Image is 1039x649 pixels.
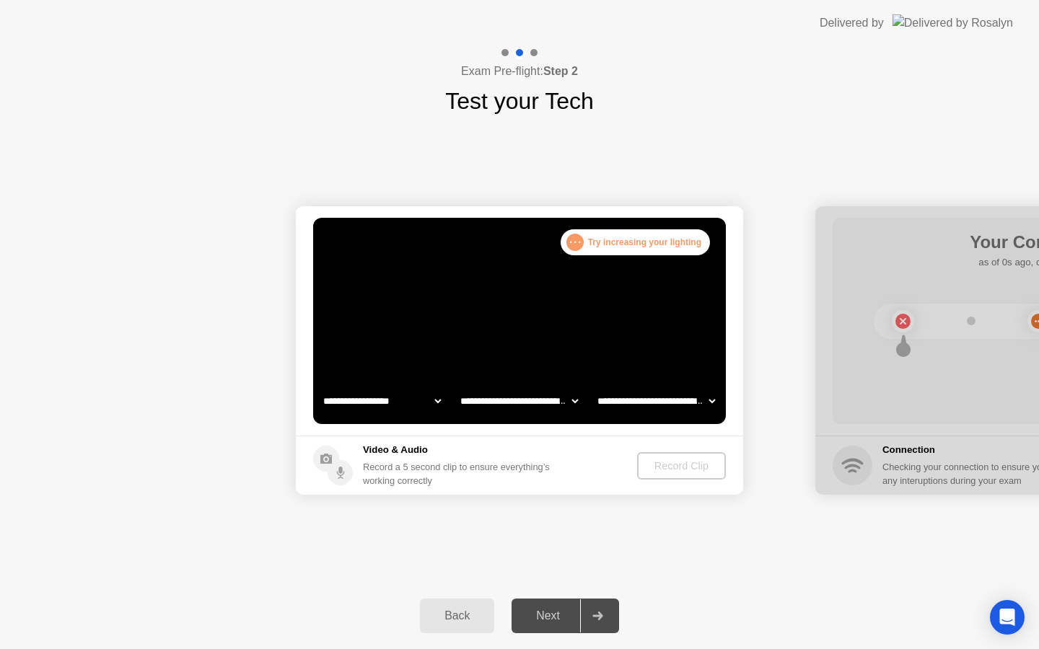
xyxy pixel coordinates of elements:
h5: Video & Audio [363,443,556,457]
div: Back [424,609,490,622]
div: Record Clip [643,460,720,472]
div: . . . [566,234,584,251]
div: Next [516,609,580,622]
select: Available cameras [320,387,444,415]
select: Available microphones [595,387,718,415]
div: Try increasing your lighting [561,229,710,255]
div: Open Intercom Messenger [990,600,1025,635]
button: Record Clip [637,452,726,480]
h1: Test your Tech [445,84,594,118]
div: Record a 5 second clip to ensure everything’s working correctly [363,460,556,487]
h4: Exam Pre-flight: [461,63,578,80]
img: Delivered by Rosalyn [893,14,1013,31]
button: Next [512,599,619,633]
button: Back [420,599,494,633]
div: Delivered by [820,14,884,32]
select: Available speakers [457,387,581,415]
b: Step 2 [543,65,578,77]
